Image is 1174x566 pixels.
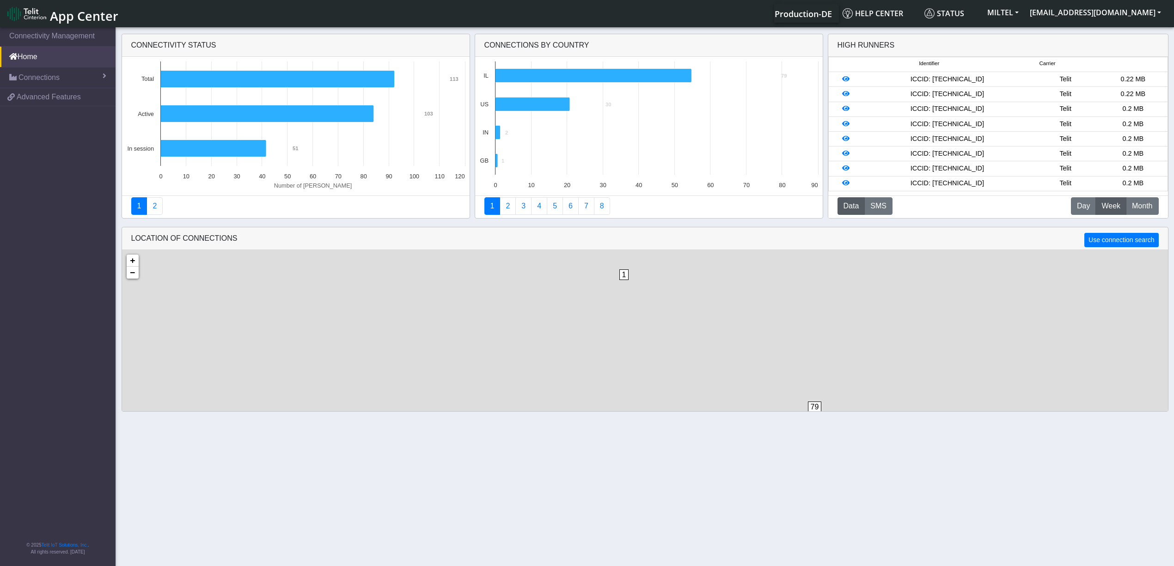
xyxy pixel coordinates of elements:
div: 0.22 MB [1099,74,1167,85]
text: 79 [781,73,787,79]
text: 100 [409,173,419,180]
button: SMS [864,197,893,215]
div: 0.2 MB [1099,134,1167,144]
div: ICCID: [TECHNICAL_ID] [863,164,1032,174]
a: Zoom out [127,267,139,279]
div: ICCID: [TECHNICAL_ID] [863,89,1032,99]
div: 1 [619,269,629,297]
div: Connectivity status [122,34,470,57]
text: 70 [335,173,341,180]
a: Zero Session [578,197,594,215]
text: 30 [605,102,611,107]
a: App Center [7,4,117,24]
text: 1 [501,158,504,164]
nav: Summary paging [484,197,813,215]
div: Telit [1032,178,1099,189]
span: Production-DE [775,8,832,19]
div: ICCID: [TECHNICAL_ID] [863,134,1032,144]
div: Telit [1032,119,1099,129]
span: Day [1077,201,1090,212]
text: 2 [505,130,508,135]
div: ICCID: [TECHNICAL_ID] [863,74,1032,85]
div: Telit [1032,149,1099,159]
button: Day [1071,197,1096,215]
text: US [480,101,489,108]
text: 60 [309,173,316,180]
div: Telit [1032,134,1099,144]
a: Connections By Carrier [531,197,547,215]
div: 0.2 MB [1099,149,1167,159]
text: In session [127,145,154,152]
div: Telit [1032,74,1099,85]
div: 0.2 MB [1099,178,1167,189]
text: 10 [528,182,534,189]
div: LOCATION OF CONNECTIONS [122,227,1168,250]
text: 113 [450,76,459,82]
button: MILTEL [982,4,1024,21]
a: Usage per Country [515,197,532,215]
div: High Runners [838,40,895,51]
a: Carrier [500,197,516,215]
text: 90 [811,182,818,189]
span: Week [1101,201,1120,212]
button: Month [1126,197,1158,215]
button: Use connection search [1084,233,1158,247]
span: Carrier [1039,60,1055,67]
a: Your current platform instance [774,4,832,23]
div: ICCID: [TECHNICAL_ID] [863,178,1032,189]
text: 80 [779,182,785,189]
span: App Center [50,7,118,24]
nav: Summary paging [131,197,460,215]
text: 40 [259,173,265,180]
img: status.svg [924,8,935,18]
div: 0.22 MB [1099,89,1167,99]
div: 0.2 MB [1099,104,1167,114]
text: 80 [360,173,367,180]
text: GB [480,157,489,164]
a: Deployment status [147,197,163,215]
text: 70 [743,182,749,189]
a: Status [921,4,982,23]
div: Connections By Country [475,34,823,57]
div: Telit [1032,164,1099,174]
text: 50 [671,182,678,189]
text: 110 [434,173,444,180]
text: 20 [208,173,214,180]
a: Help center [839,4,921,23]
text: IL [483,72,489,79]
div: 0.2 MB [1099,119,1167,129]
img: knowledge.svg [843,8,853,18]
button: Data [838,197,865,215]
span: Month [1132,201,1152,212]
text: 120 [455,173,465,180]
text: 20 [563,182,570,189]
div: Telit [1032,89,1099,99]
a: Not Connected for 30 days [594,197,610,215]
text: 0 [494,182,497,189]
a: Telit IoT Solutions, Inc. [42,542,88,548]
div: 0.2 MB [1099,164,1167,174]
text: 60 [707,182,714,189]
text: 30 [599,182,606,189]
text: 30 [233,173,240,180]
span: Connections [18,72,60,83]
text: Total [141,75,153,82]
span: Help center [843,8,903,18]
text: Number of [PERSON_NAME] [274,182,352,189]
button: [EMAIL_ADDRESS][DOMAIN_NAME] [1024,4,1167,21]
text: 40 [636,182,642,189]
span: Status [924,8,964,18]
text: 0 [159,173,162,180]
span: 79 [808,402,822,412]
text: 10 [183,173,189,180]
a: Usage by Carrier [547,197,563,215]
span: Identifier [919,60,939,67]
img: logo-telit-cinterion-gw-new.png [7,6,46,21]
div: ICCID: [TECHNICAL_ID] [863,149,1032,159]
span: 1 [619,269,629,280]
span: Advanced Features [17,91,81,103]
text: 90 [385,173,392,180]
a: Zoom in [127,255,139,267]
text: 50 [284,173,291,180]
a: 14 Days Trend [563,197,579,215]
